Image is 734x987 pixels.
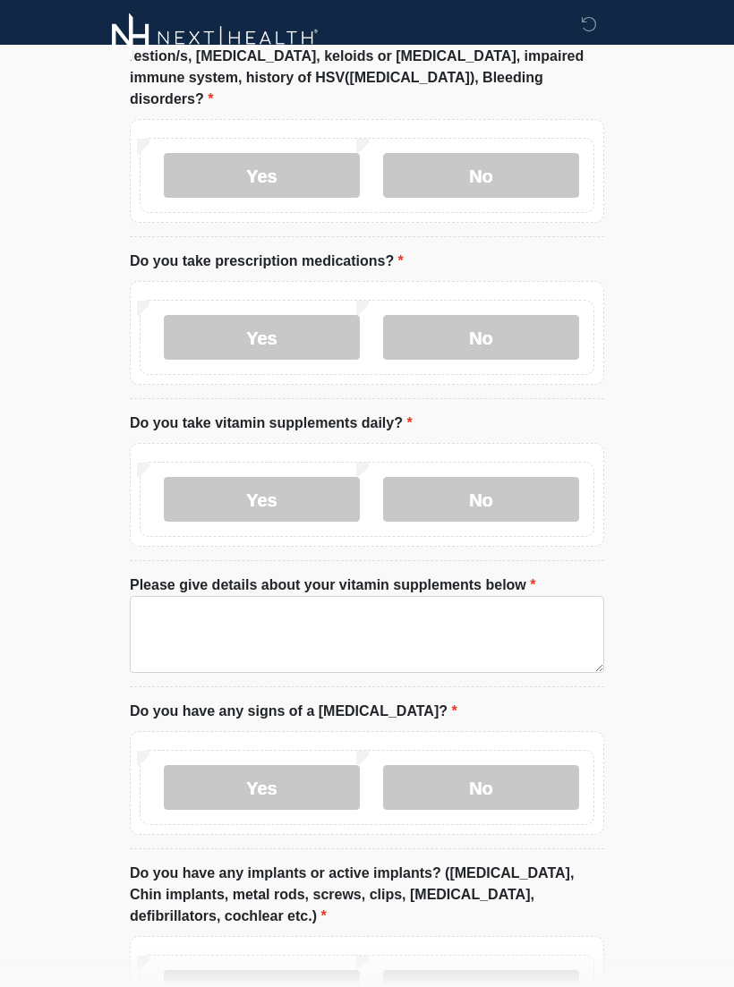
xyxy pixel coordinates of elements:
label: Please give details about your vitamin supplements below [130,575,535,597]
label: Yes [164,154,360,199]
img: Next-Health Logo [112,13,319,63]
label: Do you have any implants or active implants? ([MEDICAL_DATA], Chin implants, metal rods, screws, ... [130,864,604,928]
label: Yes [164,766,360,811]
label: Do you take vitamin supplements daily? [130,413,413,435]
label: No [383,154,579,199]
label: Yes [164,316,360,361]
label: Do you take prescription medications? [130,251,404,273]
label: No [383,478,579,523]
label: No [383,316,579,361]
label: No [383,766,579,811]
label: Yes [164,478,360,523]
label: Do you have any signs of a [MEDICAL_DATA]? [130,702,457,723]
